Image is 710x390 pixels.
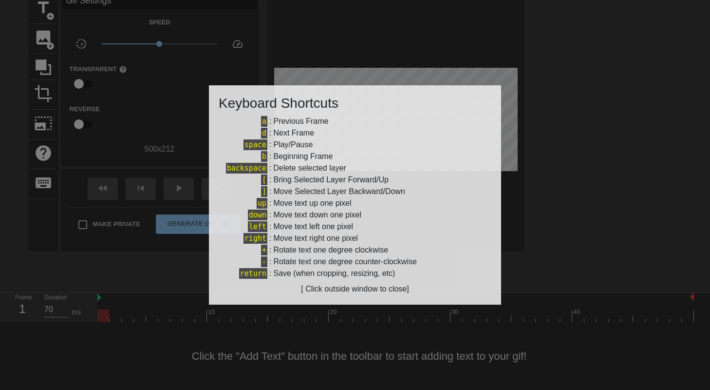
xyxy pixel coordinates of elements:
[273,151,333,162] div: Beginning Frame
[219,233,491,244] div: :
[219,268,491,279] div: :
[273,127,314,139] div: Next Frame
[273,233,357,244] div: Move text right one pixel
[273,221,353,233] div: Move text left one pixel
[219,221,491,233] div: :
[219,244,491,256] div: :
[273,174,389,186] div: Bring Selected Layer Forward/Up
[248,210,267,220] span: down
[261,128,267,138] span: d
[273,116,328,127] div: Previous Frame
[261,245,267,255] span: +
[219,197,491,209] div: :
[273,139,313,151] div: Play/Pause
[219,209,491,221] div: :
[219,186,491,197] div: :
[243,233,267,244] span: right
[219,256,491,268] div: :
[273,162,346,174] div: Delete selected layer
[219,283,491,295] div: [ Click outside window to close]
[219,116,491,127] div: :
[226,163,267,174] span: backspace
[219,174,491,186] div: :
[273,244,388,256] div: Rotate text one degree clockwise
[219,139,491,151] div: :
[219,162,491,174] div: :
[261,175,267,185] span: [
[261,151,267,162] span: b
[261,186,267,197] span: ]
[257,198,267,209] span: up
[273,256,416,268] div: Rotate text one degree counter-clockwise
[219,95,491,112] h3: Keyboard Shortcuts
[273,268,395,279] div: Save (when cropping, resizing, etc)
[219,127,491,139] div: :
[248,221,267,232] span: left
[219,151,491,162] div: :
[273,209,361,221] div: Move text down one pixel
[243,139,267,150] span: space
[273,197,351,209] div: Move text up one pixel
[261,116,267,127] span: a
[261,256,267,267] span: -
[273,186,405,197] div: Move Selected Layer Backward/Down
[239,268,267,279] span: return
